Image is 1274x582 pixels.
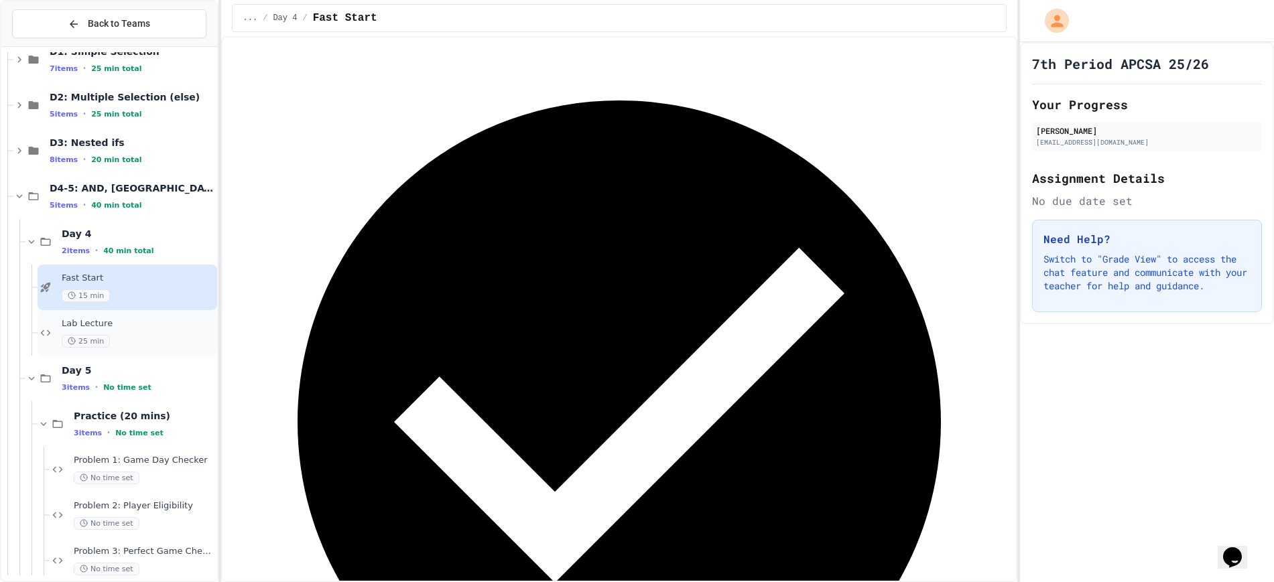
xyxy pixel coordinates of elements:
[74,546,214,557] span: Problem 3: Perfect Game Checker
[12,9,206,38] button: Back to Teams
[1218,528,1261,569] iframe: chat widget
[74,563,139,575] span: No time set
[62,289,110,302] span: 15 min
[302,13,307,23] span: /
[88,17,150,31] span: Back to Teams
[103,383,151,392] span: No time set
[91,110,141,119] span: 25 min total
[1032,54,1209,73] h1: 7th Period APCSA 25/26
[91,201,141,210] span: 40 min total
[1032,193,1262,209] div: No due date set
[83,154,86,165] span: •
[107,427,110,438] span: •
[1031,5,1072,36] div: My Account
[1032,169,1262,188] h2: Assignment Details
[50,110,78,119] span: 5 items
[50,155,78,164] span: 8 items
[1043,231,1251,247] h3: Need Help?
[74,500,214,512] span: Problem 2: Player Eligibility
[62,273,214,284] span: Fast Start
[1036,125,1258,137] div: [PERSON_NAME]
[1032,95,1262,114] h2: Your Progress
[50,64,78,73] span: 7 items
[50,91,214,103] span: D2: Multiple Selection (else)
[91,64,141,73] span: 25 min total
[115,429,164,437] span: No time set
[50,201,78,210] span: 5 items
[1036,137,1258,147] div: [EMAIL_ADDRESS][DOMAIN_NAME]
[74,410,214,422] span: Practice (20 mins)
[91,155,141,164] span: 20 min total
[62,228,214,240] span: Day 4
[273,13,297,23] span: Day 4
[62,383,90,392] span: 3 items
[74,471,139,484] span: No time set
[95,245,98,256] span: •
[83,63,86,74] span: •
[83,200,86,210] span: •
[50,182,214,194] span: D4-5: AND, [GEOGRAPHIC_DATA], NOT
[313,10,377,26] span: Fast Start
[62,335,110,348] span: 25 min
[62,318,214,330] span: Lab Lecture
[50,137,214,149] span: D3: Nested ifs
[95,382,98,392] span: •
[74,429,102,437] span: 3 items
[62,364,214,376] span: Day 5
[74,517,139,530] span: No time set
[62,246,90,255] span: 2 items
[1043,252,1251,293] p: Switch to "Grade View" to access the chat feature and communicate with your teacher for help and ...
[243,13,258,23] span: ...
[263,13,267,23] span: /
[74,455,214,466] span: Problem 1: Game Day Checker
[83,108,86,119] span: •
[103,246,153,255] span: 40 min total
